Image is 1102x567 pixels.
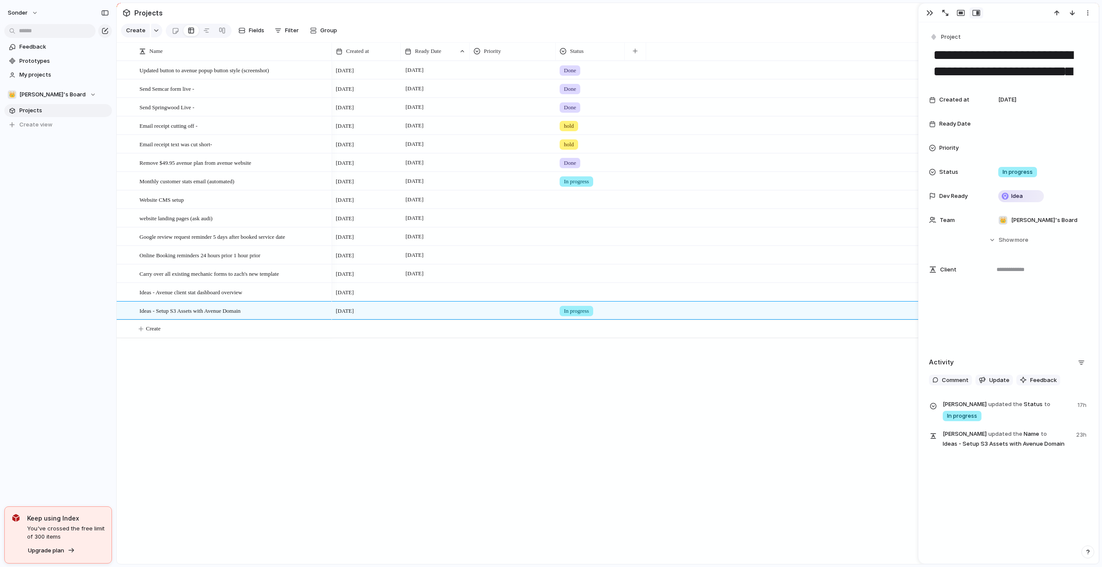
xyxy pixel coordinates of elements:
[139,83,194,93] span: Send Semcar form live -
[336,103,354,112] span: [DATE]
[139,268,279,278] span: Carry over all existing mechanic forms to zach's new template
[939,120,971,128] span: Ready Date
[19,90,86,99] span: [PERSON_NAME]'s Board
[929,232,1088,248] button: Showmore
[564,122,574,130] span: hold
[564,307,589,315] span: In progress
[939,96,969,104] span: Created at
[25,545,77,557] button: Upgrade plan
[4,88,112,101] button: 👑[PERSON_NAME]'s Board
[149,47,163,55] span: Name
[564,159,576,167] span: Done
[19,120,53,129] span: Create view
[139,250,260,260] span: Online Booking reminders 24 hours prior 1 hour prior
[336,177,354,186] span: [DATE]
[306,24,341,37] button: Group
[988,430,1022,438] span: updated the
[939,168,958,176] span: Status
[27,514,105,523] span: Keep using Index
[19,106,109,115] span: Projects
[139,65,269,75] span: Updated button to avenue popup button style (screenshot)
[939,144,959,152] span: Priority
[989,376,1009,385] span: Update
[8,90,16,99] div: 👑
[564,177,589,186] span: In progress
[403,213,426,223] span: [DATE]
[336,122,354,130] span: [DATE]
[940,216,955,225] span: Team
[570,47,584,55] span: Status
[285,26,299,35] span: Filter
[336,270,354,278] span: [DATE]
[1011,216,1077,225] span: [PERSON_NAME]'s Board
[19,57,109,65] span: Prototypes
[4,40,112,53] a: Feedback
[1030,376,1057,385] span: Feedback
[4,68,112,81] a: My projects
[1016,375,1060,386] button: Feedback
[564,103,576,112] span: Done
[1003,168,1033,176] span: In progress
[1011,192,1023,200] span: Idea
[346,47,369,55] span: Created at
[271,24,302,37] button: Filter
[4,6,43,20] button: sonder
[146,324,161,333] span: Create
[27,524,105,541] span: You've crossed the free limit of 300 items
[336,159,354,167] span: [DATE]
[1041,430,1047,438] span: to
[403,102,426,112] span: [DATE]
[403,83,426,94] span: [DATE]
[943,400,987,409] span: [PERSON_NAME]
[403,176,426,186] span: [DATE]
[1077,399,1088,410] span: 17h
[403,120,426,131] span: [DATE]
[1015,236,1028,244] span: more
[336,307,354,315] span: [DATE]
[28,546,64,555] span: Upgrade plan
[4,104,112,117] a: Projects
[942,376,969,385] span: Comment
[403,268,426,279] span: [DATE]
[929,357,954,367] h2: Activity
[1076,429,1088,439] span: 23h
[126,26,145,35] span: Create
[403,250,426,260] span: [DATE]
[975,375,1013,386] button: Update
[941,33,961,41] span: Project
[336,85,354,93] span: [DATE]
[484,47,501,55] span: Priority
[943,429,1071,448] span: Name Ideas - Setup S3 Assets with Avenue Domain
[133,5,164,21] span: Projects
[403,157,426,168] span: [DATE]
[139,102,194,112] span: Send Springwood Live -
[336,196,354,204] span: [DATE]
[403,65,426,75] span: [DATE]
[943,430,987,438] span: [PERSON_NAME]
[235,24,268,37] button: Fields
[19,71,109,79] span: My projects
[139,213,213,223] span: website landing pages (ask audi)
[139,157,251,167] span: Remove $49.95 avenue plan from avenue website
[139,176,234,186] span: Monthly customer stats email (automated)
[415,47,441,55] span: Ready Date
[19,43,109,51] span: Feedback
[998,96,1016,104] span: [DATE]
[139,120,198,130] span: Email receipt cutting off -
[403,194,426,205] span: [DATE]
[4,118,112,131] button: Create view
[121,24,150,37] button: Create
[336,66,354,75] span: [DATE]
[403,231,426,242] span: [DATE]
[320,26,337,35] span: Group
[139,231,285,241] span: Google review request reminder 5 days after booked service date
[139,139,212,149] span: Email receipt text was cut short-
[336,251,354,260] span: [DATE]
[4,55,112,68] a: Prototypes
[564,66,576,75] span: Done
[336,233,354,241] span: [DATE]
[336,288,354,297] span: [DATE]
[8,9,28,17] span: sonder
[139,287,242,297] span: Ideas - Avenue client stat dashboard overview
[929,375,972,386] button: Comment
